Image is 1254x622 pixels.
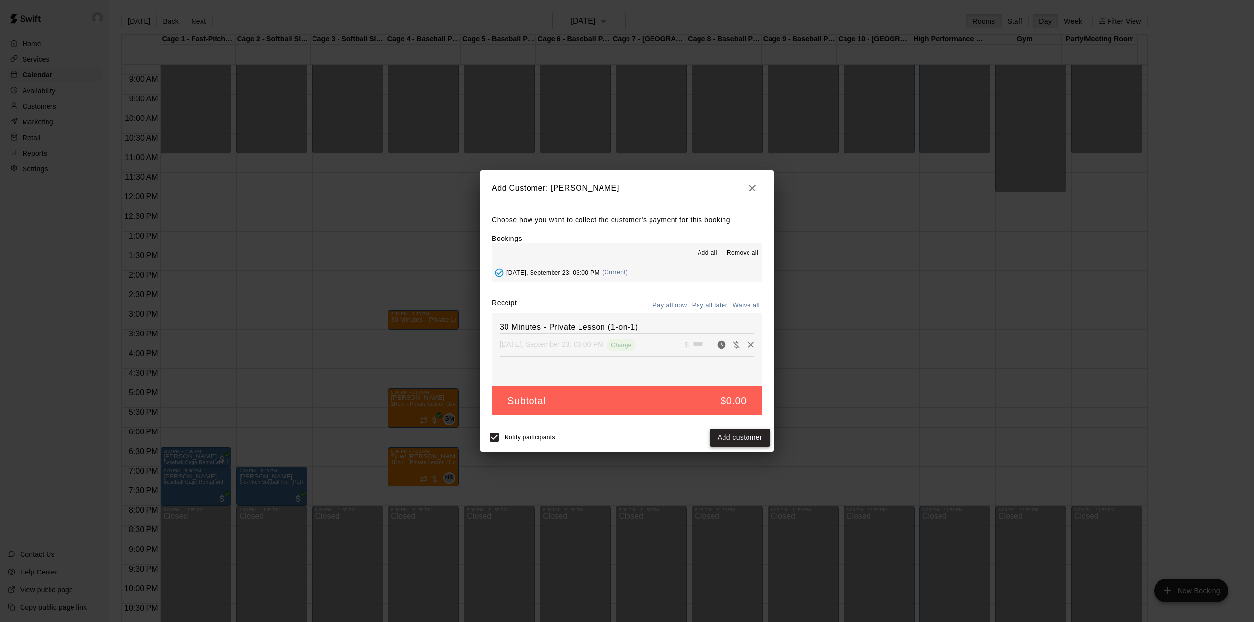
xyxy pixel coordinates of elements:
span: Waive payment [729,340,744,348]
button: Waive all [730,298,762,313]
span: Add all [698,248,717,258]
h6: 30 Minutes - Private Lesson (1-on-1) [500,321,754,334]
p: Choose how you want to collect the customer's payment for this booking [492,214,762,226]
span: Remove all [727,248,758,258]
button: Added - Collect Payment [492,265,506,280]
button: Pay all now [650,298,690,313]
button: Added - Collect Payment[DATE], September 23: 03:00 PM(Current) [492,263,762,282]
span: Pay now [714,340,729,348]
button: Remove [744,337,758,352]
h5: Subtotal [507,394,546,407]
span: (Current) [603,269,628,276]
p: $ [685,340,689,350]
button: Add all [692,245,723,261]
button: Add customer [710,429,770,447]
p: [DATE], September 23: 03:00 PM [500,339,603,349]
span: Notify participants [505,434,555,441]
h2: Add Customer: [PERSON_NAME] [480,170,774,206]
button: Pay all later [690,298,730,313]
h5: $0.00 [721,394,747,407]
button: Remove all [723,245,762,261]
label: Receipt [492,298,517,313]
label: Bookings [492,235,522,242]
span: [DATE], September 23: 03:00 PM [506,269,600,276]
